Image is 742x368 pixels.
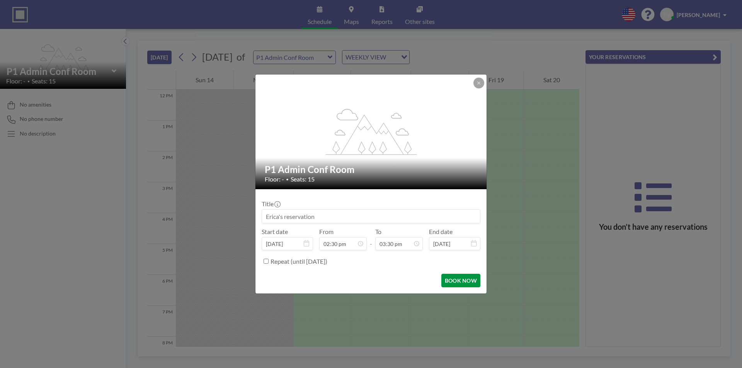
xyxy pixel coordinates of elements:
[265,175,284,183] span: Floor: -
[291,175,315,183] span: Seats: 15
[262,200,280,208] label: Title
[262,210,480,223] input: Erica's reservation
[429,228,453,236] label: End date
[326,108,417,154] g: flex-grow: 1.2;
[375,228,381,236] label: To
[319,228,334,236] label: From
[265,164,478,175] h2: P1 Admin Conf Room
[271,258,327,265] label: Repeat (until [DATE])
[441,274,480,287] button: BOOK NOW
[286,176,289,182] span: •
[262,228,288,236] label: Start date
[370,231,372,248] span: -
